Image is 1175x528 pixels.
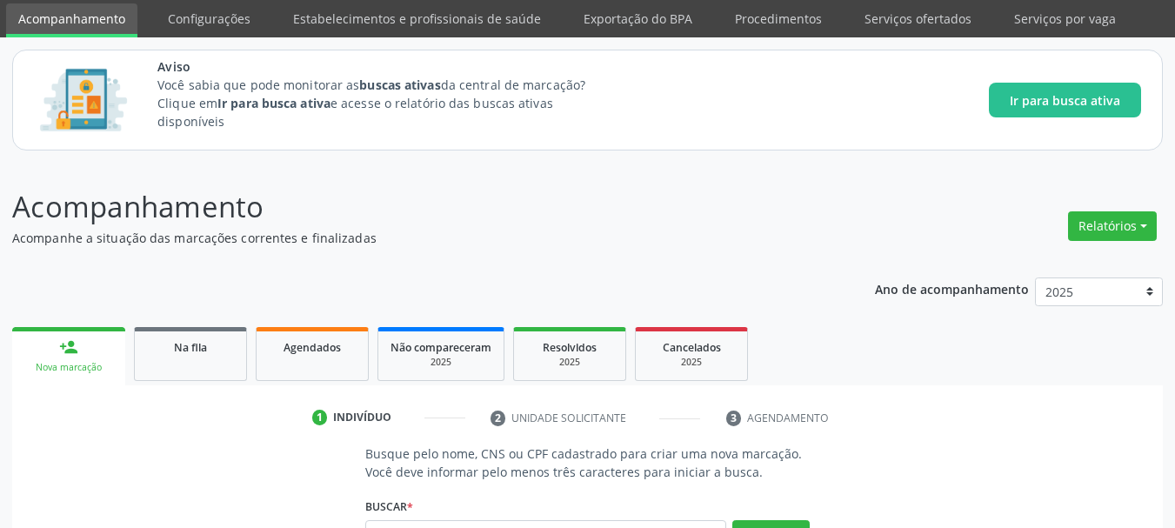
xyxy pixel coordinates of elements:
div: person_add [59,338,78,357]
div: 1 [312,410,328,425]
a: Serviços por vaga [1002,3,1128,34]
a: Estabelecimentos e profissionais de saúde [281,3,553,34]
span: Resolvidos [543,340,597,355]
div: Indivíduo [333,410,391,425]
a: Configurações [156,3,263,34]
p: Acompanhamento [12,185,818,229]
button: Ir para busca ativa [989,83,1141,117]
div: 2025 [391,356,491,369]
p: Busque pelo nome, CNS ou CPF cadastrado para criar uma nova marcação. Você deve informar pelo men... [365,444,811,481]
p: Acompanhe a situação das marcações correntes e finalizadas [12,229,818,247]
a: Serviços ofertados [852,3,984,34]
div: Nova marcação [24,361,113,374]
p: Você sabia que pode monitorar as da central de marcação? Clique em e acesse o relatório das busca... [157,76,618,130]
div: 2025 [526,356,613,369]
span: Agendados [284,340,341,355]
span: Na fila [174,340,207,355]
div: 2025 [648,356,735,369]
a: Procedimentos [723,3,834,34]
a: Acompanhamento [6,3,137,37]
span: Aviso [157,57,618,76]
img: Imagem de CalloutCard [34,61,133,139]
button: Relatórios [1068,211,1157,241]
p: Ano de acompanhamento [875,277,1029,299]
strong: Ir para busca ativa [217,95,330,111]
span: Não compareceram [391,340,491,355]
label: Buscar [365,493,413,520]
span: Cancelados [663,340,721,355]
strong: buscas ativas [359,77,440,93]
span: Ir para busca ativa [1010,91,1120,110]
a: Exportação do BPA [571,3,704,34]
